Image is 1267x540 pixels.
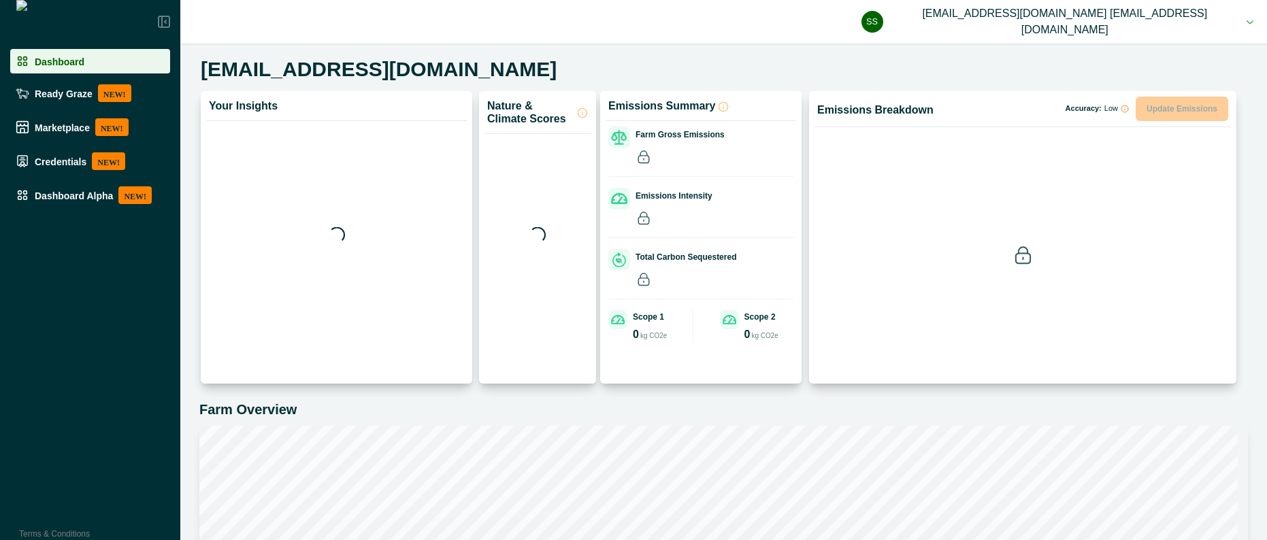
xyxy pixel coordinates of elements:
p: 0 [744,329,751,340]
p: Total Carbon Sequestered [636,251,736,263]
p: kg CO2e [640,331,667,341]
a: Dashboard AlphaNEW! [10,181,170,209]
p: Credentials [35,156,86,167]
p: Emissions Breakdown [817,103,934,116]
p: Emissions Summary [608,99,715,112]
p: NEW! [98,84,131,102]
a: Terms & Conditions [19,529,90,539]
button: Update Emissions [1136,97,1228,121]
p: NEW! [118,186,152,204]
p: Dashboard [35,56,84,67]
p: 0 [633,329,639,340]
p: Accuracy: [1066,105,1129,113]
a: Dashboard [10,49,170,73]
p: Farm Gross Emissions [636,129,725,141]
h5: Farm Overview [199,401,1248,418]
h5: [EMAIL_ADDRESS][DOMAIN_NAME] [201,57,557,82]
p: Ready Graze [35,88,93,99]
p: Nature & Climate Scores [487,99,574,125]
span: Low [1104,105,1118,113]
p: Emissions Intensity [636,190,712,202]
p: Scope 2 [744,311,776,323]
p: kg CO2e [751,331,778,341]
p: Your Insights [209,99,278,112]
p: Dashboard Alpha [35,190,113,201]
a: Ready GrazeNEW! [10,79,170,107]
p: Scope 1 [633,311,664,323]
a: CredentialsNEW! [10,147,170,175]
p: Marketplace [35,122,90,133]
a: MarketplaceNEW! [10,113,170,141]
p: NEW! [92,152,125,170]
p: NEW! [95,118,129,136]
